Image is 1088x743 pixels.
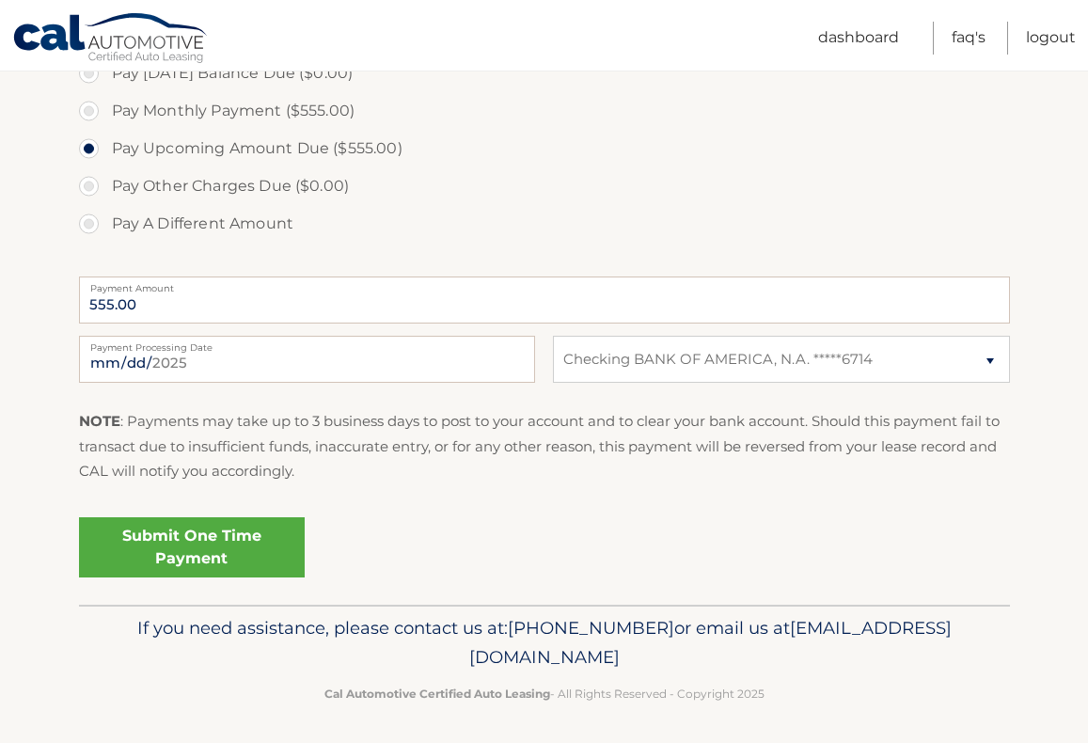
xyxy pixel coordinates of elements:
[79,517,305,577] a: Submit One Time Payment
[79,277,1010,324] input: Payment Amount
[91,684,998,703] p: - All Rights Reserved - Copyright 2025
[79,336,535,351] label: Payment Processing Date
[12,12,210,67] a: Cal Automotive
[79,412,120,430] strong: NOTE
[79,130,1010,167] label: Pay Upcoming Amount Due ($555.00)
[79,55,1010,92] label: Pay [DATE] Balance Due ($0.00)
[952,22,986,55] a: FAQ's
[79,336,535,383] input: Payment Date
[79,277,1010,292] label: Payment Amount
[79,409,1010,483] p: : Payments may take up to 3 business days to post to your account and to clear your bank account....
[818,22,899,55] a: Dashboard
[79,92,1010,130] label: Pay Monthly Payment ($555.00)
[79,167,1010,205] label: Pay Other Charges Due ($0.00)
[508,617,674,639] span: [PHONE_NUMBER]
[79,205,1010,243] label: Pay A Different Amount
[324,687,550,701] strong: Cal Automotive Certified Auto Leasing
[91,613,998,673] p: If you need assistance, please contact us at: or email us at
[1026,22,1076,55] a: Logout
